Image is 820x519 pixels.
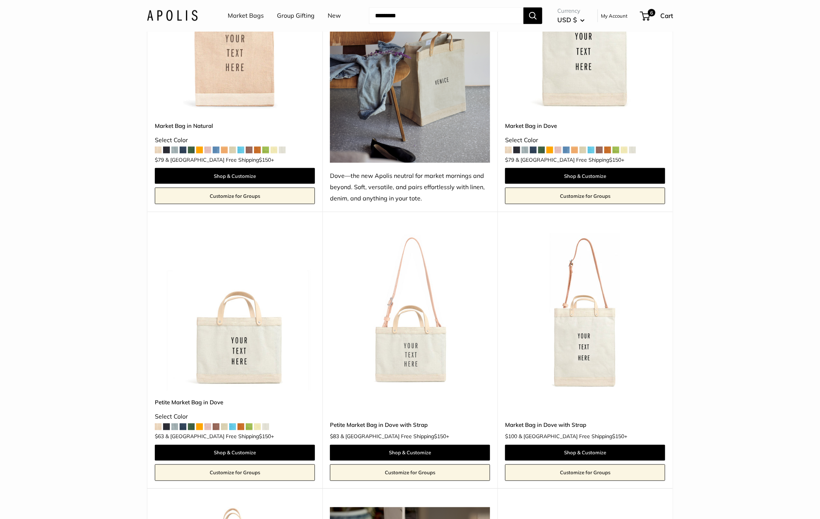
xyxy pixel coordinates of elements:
a: My Account [601,11,628,20]
a: Shop & Customize [505,445,665,461]
a: Customize for Groups [505,188,665,204]
span: 6 [648,9,655,17]
a: Customize for Groups [330,464,490,481]
span: $150 [609,156,621,163]
a: Petite Market Bag in Dove [155,398,315,407]
a: Petite Market Bag in Dove with Strap [330,421,490,429]
a: Group Gifting [277,10,315,21]
img: Apolis [147,10,198,21]
div: Dove—the new Apolis neutral for market mornings and beyond. Soft, versatile, and pairs effortless... [330,170,490,204]
span: & [GEOGRAPHIC_DATA] Free Shipping + [165,434,274,439]
span: $79 [155,156,164,163]
a: Shop & Customize [330,445,490,461]
a: Shop & Customize [155,445,315,461]
button: Search [523,8,542,24]
span: $63 [155,433,164,440]
a: Petite Market Bag in DovePetite Market Bag in Dove [155,231,315,391]
span: $150 [434,433,446,440]
span: $150 [259,156,271,163]
a: Market Bag in Dove [505,121,665,130]
span: $100 [505,433,517,440]
a: New [328,10,341,21]
a: Customize for Groups [155,188,315,204]
span: & [GEOGRAPHIC_DATA] Free Shipping + [340,434,449,439]
a: 6 Cart [641,10,673,22]
span: & [GEOGRAPHIC_DATA] Free Shipping + [165,157,274,162]
div: Select Color [155,411,315,423]
a: Shop & Customize [505,168,665,184]
span: USD $ [557,16,577,24]
a: Customize for Groups [505,464,665,481]
span: Currency [557,6,585,16]
a: Customize for Groups [155,464,315,481]
a: Shop & Customize [155,168,315,184]
input: Search... [369,8,523,24]
a: Market Bag in Dove with StrapMarket Bag in Dove with Strap [505,231,665,391]
a: Market Bags [228,10,264,21]
a: Market Bag in Dove with Strap [505,421,665,429]
button: USD $ [557,14,585,26]
span: & [GEOGRAPHIC_DATA] Free Shipping + [516,157,624,162]
img: Petite Market Bag in Dove with Strap [330,231,490,391]
span: $79 [505,156,514,163]
div: Select Color [155,135,315,146]
img: Petite Market Bag in Dove [155,231,315,391]
span: $150 [259,433,271,440]
div: Select Color [505,135,665,146]
span: $150 [612,433,624,440]
img: Market Bag in Dove with Strap [505,231,665,391]
a: Market Bag in Natural [155,121,315,130]
span: & [GEOGRAPHIC_DATA] Free Shipping + [519,434,627,439]
a: Petite Market Bag in Dove with StrapPetite Market Bag in Dove with Strap [330,231,490,391]
span: Cart [660,12,673,20]
span: $83 [330,433,339,440]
